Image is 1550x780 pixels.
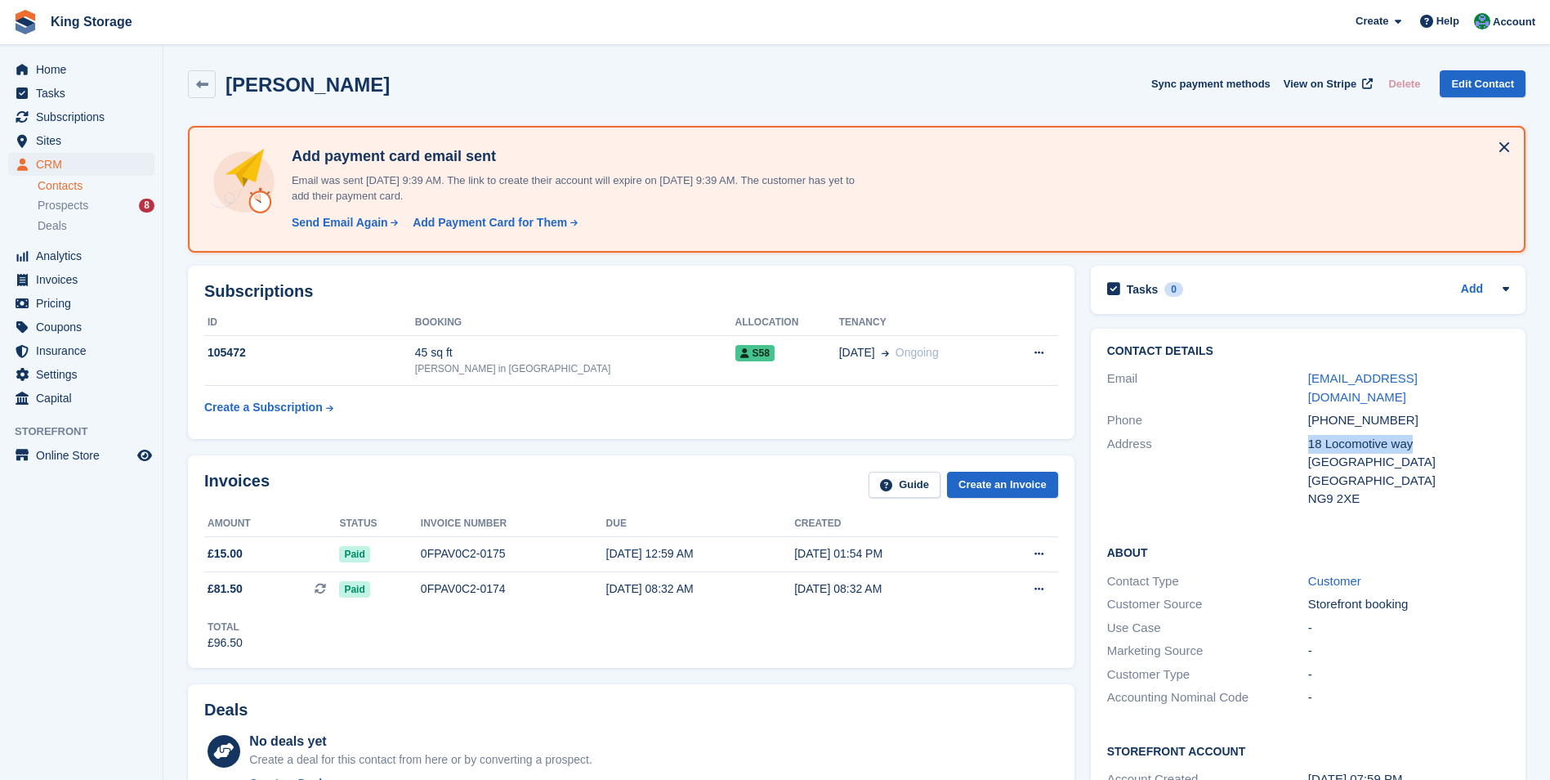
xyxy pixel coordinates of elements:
[285,173,857,204] p: Email was sent [DATE] 9:39 AM. The link to create their account will expire on [DATE] 9:39 AM. Th...
[1356,13,1388,29] span: Create
[406,214,579,231] a: Add Payment Card for Them
[1107,742,1509,759] h2: Storefront Account
[36,105,134,128] span: Subscriptions
[38,218,67,234] span: Deals
[36,292,134,315] span: Pricing
[1461,280,1483,299] a: Add
[204,399,323,416] div: Create a Subscription
[606,545,795,563] div: [DATE] 12:59 AM
[839,310,1002,336] th: Tenancy
[8,268,154,291] a: menu
[1308,595,1509,614] div: Storefront booking
[896,346,939,359] span: Ongoing
[1284,76,1356,92] span: View on Stripe
[8,387,154,410] a: menu
[1107,642,1308,661] div: Marketing Source
[421,581,606,598] div: 0FPAV0C2-0174
[36,82,134,105] span: Tasks
[1107,544,1509,560] h2: About
[8,339,154,362] a: menu
[8,82,154,105] a: menu
[36,387,134,410] span: Capital
[1107,688,1308,707] div: Accounting Nominal Code
[1164,282,1183,297] div: 0
[1308,666,1509,684] div: -
[1308,371,1418,404] a: [EMAIL_ADDRESS][DOMAIN_NAME]
[1308,619,1509,638] div: -
[204,392,333,423] a: Create a Subscription
[8,316,154,338] a: menu
[36,363,134,386] span: Settings
[947,472,1058,499] a: Create an Invoice
[36,339,134,362] span: Insurance
[606,581,795,598] div: [DATE] 08:32 AM
[249,732,592,751] div: No deals yet
[8,292,154,315] a: menu
[1308,472,1509,491] div: [GEOGRAPHIC_DATA]
[204,472,270,499] h2: Invoices
[1308,490,1509,509] div: NG9 2XE
[285,147,857,166] h4: Add payment card email sent
[1107,619,1308,638] div: Use Case
[735,310,839,336] th: Allocation
[1127,282,1159,297] h2: Tasks
[421,511,606,537] th: Invoice number
[226,74,390,96] h2: [PERSON_NAME]
[1474,13,1490,29] img: John King
[339,581,369,598] span: Paid
[1308,435,1509,454] div: 18 Locomotive way
[204,310,415,336] th: ID
[794,511,984,537] th: Created
[415,361,735,376] div: [PERSON_NAME] in [GEOGRAPHIC_DATA]
[1277,70,1376,97] a: View on Stripe
[208,545,243,563] span: £15.00
[204,344,415,361] div: 105472
[8,244,154,267] a: menu
[339,546,369,563] span: Paid
[869,472,940,499] a: Guide
[1308,411,1509,430] div: [PHONE_NUMBER]
[1382,70,1427,97] button: Delete
[38,198,88,213] span: Prospects
[15,424,163,440] span: Storefront
[1151,70,1271,97] button: Sync payment methods
[8,58,154,81] a: menu
[413,214,567,231] div: Add Payment Card for Them
[38,178,154,194] a: Contacts
[1308,642,1509,661] div: -
[36,58,134,81] span: Home
[1107,435,1308,509] div: Address
[8,363,154,386] a: menu
[1107,572,1308,591] div: Contact Type
[794,545,984,563] div: [DATE] 01:54 PM
[8,444,154,467] a: menu
[8,129,154,152] a: menu
[204,511,339,537] th: Amount
[208,634,243,652] div: £96.50
[36,316,134,338] span: Coupons
[36,153,134,176] span: CRM
[1107,666,1308,684] div: Customer Type
[36,444,134,467] span: Online Store
[249,751,592,769] div: Create a deal for this contact from here or by converting a prospect.
[1107,370,1308,406] div: Email
[204,282,1058,301] h2: Subscriptions
[1107,595,1308,614] div: Customer Source
[36,244,134,267] span: Analytics
[339,511,420,537] th: Status
[1308,688,1509,707] div: -
[38,197,154,214] a: Prospects 8
[415,310,735,336] th: Booking
[421,545,606,563] div: 0FPAV0C2-0175
[209,147,279,217] img: add-payment-card-4dbda4983b697a7845d177d07a5d71e8a16f1ec00487972de202a45f1e8132f5.svg
[8,105,154,128] a: menu
[135,446,154,465] a: Preview store
[1308,453,1509,472] div: [GEOGRAPHIC_DATA]
[208,581,243,598] span: £81.50
[139,199,154,213] div: 8
[38,217,154,235] a: Deals
[44,8,139,35] a: King Storage
[794,581,984,598] div: [DATE] 08:32 AM
[36,268,134,291] span: Invoices
[1493,14,1535,30] span: Account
